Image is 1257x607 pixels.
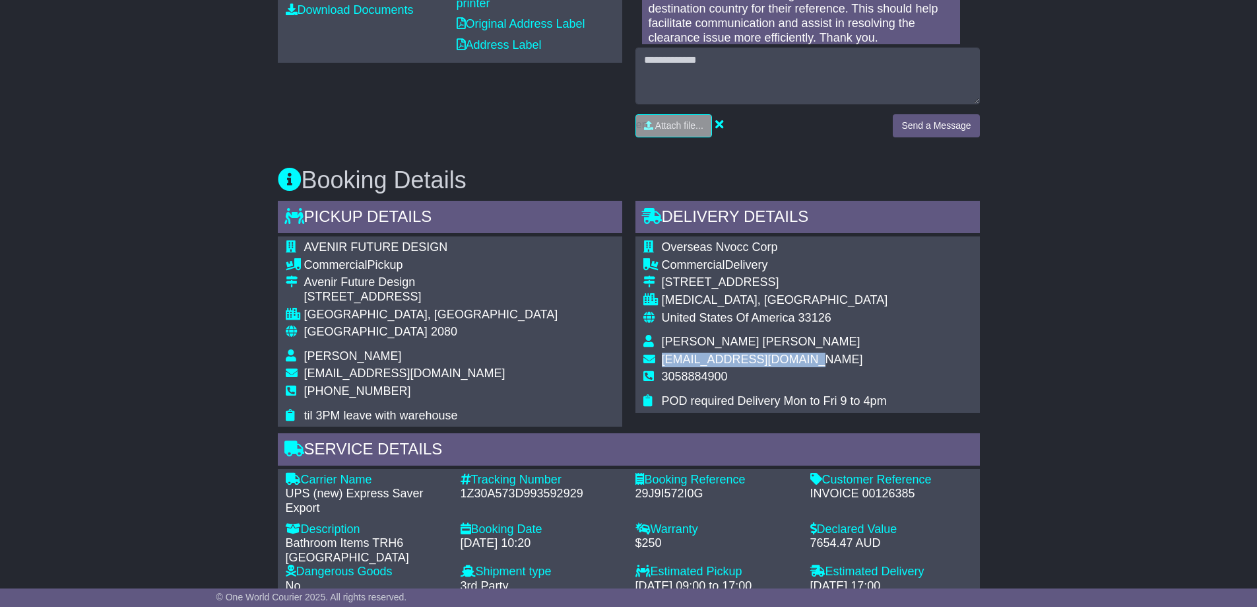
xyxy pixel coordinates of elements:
div: 1Z30A573D993592929 [461,487,622,501]
div: Pickup [304,258,558,273]
span: No [286,579,301,592]
div: [STREET_ADDRESS] [304,290,558,304]
div: Shipment type [461,565,622,579]
div: [GEOGRAPHIC_DATA], [GEOGRAPHIC_DATA] [304,308,558,322]
div: [DATE] 17:00 [810,579,972,594]
div: Avenir Future Design [304,275,558,290]
span: United States Of America [662,311,795,324]
span: [PHONE_NUMBER] [304,384,411,398]
div: Customer Reference [810,473,972,487]
span: POD required Delivery Mon to Fri 9 to 4pm [662,394,887,408]
span: [EMAIL_ADDRESS][DOMAIN_NAME] [662,353,863,366]
div: Delivery [662,258,888,273]
span: Commercial [304,258,368,271]
div: Pickup Details [278,201,622,236]
h3: Booking Details [278,167,980,194]
div: Warranty [635,522,797,537]
div: 7654.47 AUD [810,536,972,551]
div: [DATE] 09:00 to 17:00 [635,579,797,594]
div: Description [286,522,447,537]
div: Service Details [278,433,980,469]
span: 2080 [431,325,457,338]
span: AVENIR FUTURE DESIGN [304,240,448,254]
div: Carrier Name [286,473,447,487]
div: [STREET_ADDRESS] [662,275,888,290]
div: $250 [635,536,797,551]
div: Tracking Number [461,473,622,487]
div: Estimated Pickup [635,565,797,579]
div: Declared Value [810,522,972,537]
div: Estimated Delivery [810,565,972,579]
div: Booking Date [461,522,622,537]
div: [DATE] 10:20 [461,536,622,551]
div: Delivery Details [635,201,980,236]
div: UPS (new) Express Saver Export [286,487,447,515]
span: Overseas Nvocc Corp [662,240,778,254]
span: 33126 [798,311,831,324]
div: INVOICE 00126385 [810,487,972,501]
a: Download Documents [286,3,414,17]
a: Address Label [457,38,542,52]
span: © One World Courier 2025. All rights reserved. [216,592,407,602]
span: [EMAIL_ADDRESS][DOMAIN_NAME] [304,367,505,380]
div: Booking Reference [635,473,797,487]
div: [MEDICAL_DATA], [GEOGRAPHIC_DATA] [662,293,888,308]
span: til 3PM leave with warehouse [304,409,458,422]
span: 3rd Party [461,579,509,592]
div: Bathroom Items TRH6 [GEOGRAPHIC_DATA] [286,536,447,565]
span: [GEOGRAPHIC_DATA] [304,325,428,338]
span: [PERSON_NAME] [PERSON_NAME] [662,335,860,348]
button: Send a Message [893,114,979,137]
div: Dangerous Goods [286,565,447,579]
a: Original Address Label [457,17,585,30]
span: [PERSON_NAME] [304,349,402,363]
span: Commercial [662,258,725,271]
div: 29J9I572I0G [635,487,797,501]
span: 3058884900 [662,370,728,383]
